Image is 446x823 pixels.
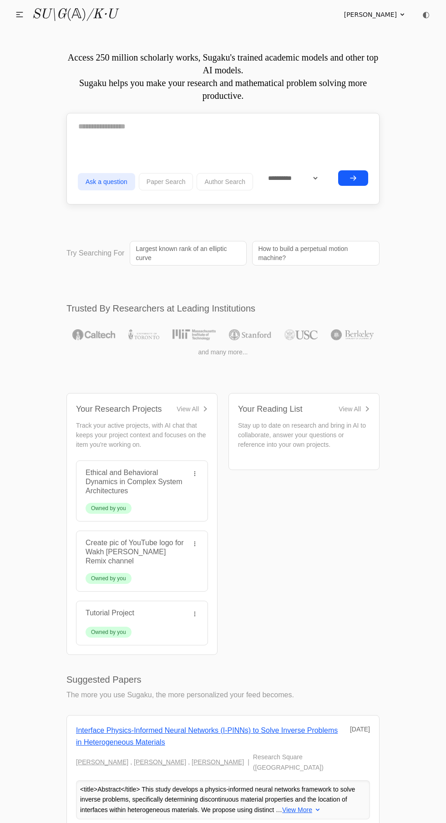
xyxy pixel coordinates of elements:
[91,575,126,582] div: Owned by you
[86,539,184,565] a: Create pic of YouTube logo for Wakh [PERSON_NAME] Remix channel
[422,10,430,19] span: ◐
[238,403,302,415] div: Your Reading List
[86,8,117,21] i: /K·U
[91,505,126,512] div: Owned by you
[177,404,208,414] a: View All
[66,673,380,686] h2: Suggested Papers
[91,629,126,636] div: Owned by you
[344,10,397,19] span: [PERSON_NAME]
[76,757,128,767] a: [PERSON_NAME]
[86,469,182,495] a: Ethical and Behavioral Dynamics in Complex System Architectures
[86,609,134,617] a: Tutorial Project
[76,421,208,450] p: Track your active projects, with AI chat that keeps your project context and focuses on the item ...
[339,404,361,414] div: View All
[253,752,370,773] span: Research Square ([GEOGRAPHIC_DATA])
[66,51,380,102] p: Access 250 million scholarly works, Sugaku's trained academic models and other top AI models. Sug...
[417,5,435,24] button: ◐
[197,173,253,190] button: Author Search
[344,10,406,19] summary: [PERSON_NAME]
[238,421,370,450] p: Stay up to date on research and bring in AI to collaborate, answer your questions or reference in...
[66,302,380,315] h2: Trusted By Researchers at Leading Institutions
[252,241,380,266] a: How to build a perpetual motion machine?
[282,805,321,815] button: View More
[350,725,370,734] div: [DATE]
[32,8,66,21] i: SU\G
[331,329,374,340] img: UC Berkeley
[78,173,135,190] button: Ask a question
[134,757,186,767] a: [PERSON_NAME]
[139,173,193,190] button: Paper Search
[198,348,248,357] span: and many more...
[72,329,115,340] img: Caltech
[130,757,132,767] span: ,
[282,805,312,815] span: View More
[284,329,318,340] img: USC
[130,241,247,266] a: Largest known rank of an elliptic curve
[229,329,271,340] img: Stanford
[172,329,216,340] img: MIT
[192,757,244,767] a: [PERSON_NAME]
[32,6,117,23] a: SU\G(𝔸)/K·U
[128,329,159,340] img: University of Toronto
[188,757,190,767] span: ,
[248,757,249,767] span: |
[66,248,124,259] p: Try Searching For
[66,690,380,700] p: The more you use Sugaku, the more personalized your feed becomes.
[76,403,162,415] div: Your Research Projects
[339,404,370,414] a: View All
[76,726,338,746] a: Interface Physics-Informed Neural Networks (I-PINNs) to Solve Inverse Problems in Heterogeneous M...
[80,786,355,814] span: <title>Abstract</title> This study develops a physics-informed neural networks framework to solve...
[177,404,199,414] div: View All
